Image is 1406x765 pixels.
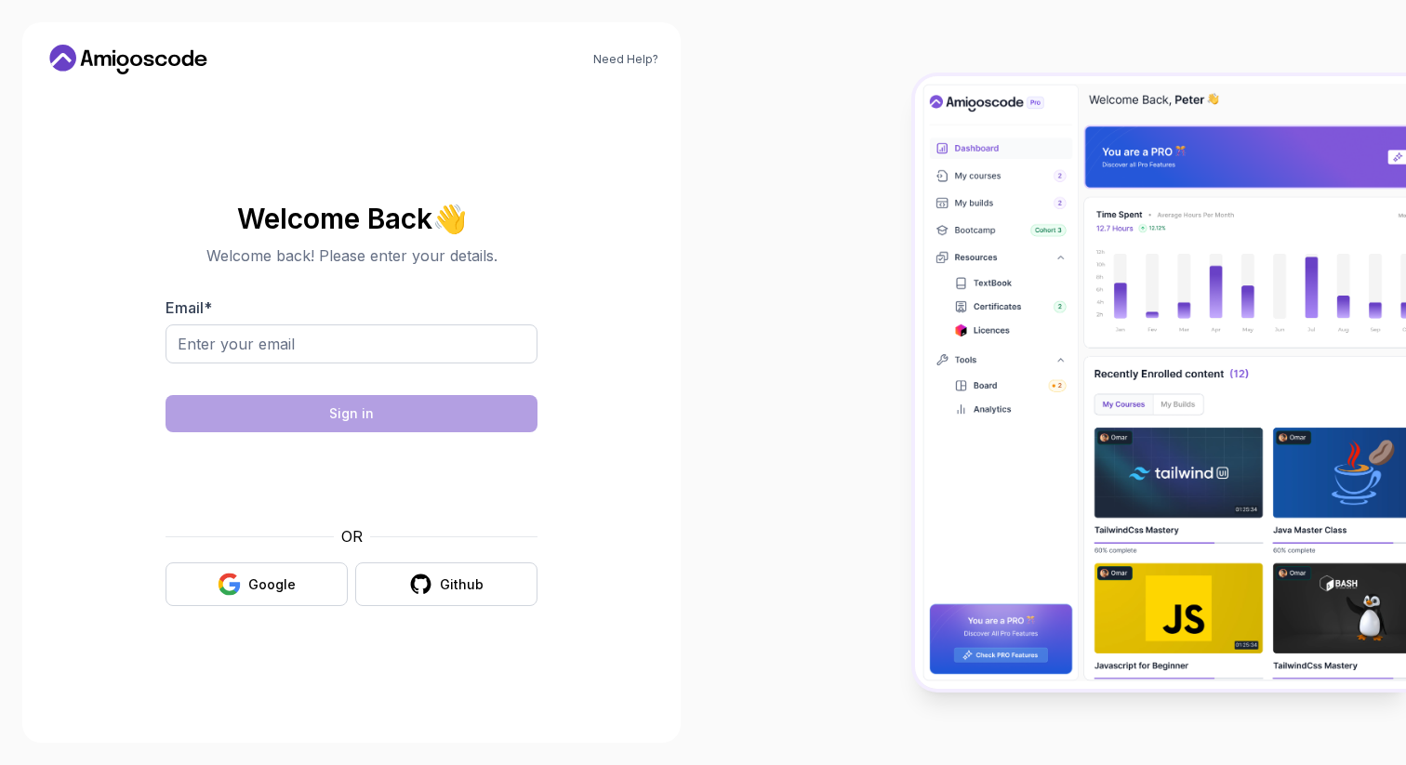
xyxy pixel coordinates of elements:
a: Need Help? [593,52,658,67]
label: Email * [166,298,212,317]
input: Enter your email [166,324,537,363]
h2: Welcome Back [166,204,537,233]
div: Sign in [329,404,374,423]
button: Sign in [166,395,537,432]
img: Amigoscode Dashboard [915,76,1406,688]
p: OR [341,525,363,547]
button: Github [355,562,537,606]
button: Google [166,562,348,606]
div: Google [248,575,296,594]
iframe: Widget containing checkbox for hCaptcha security challenge [211,443,492,514]
a: Home link [45,45,212,74]
p: Welcome back! Please enter your details. [166,244,537,267]
div: Github [440,575,484,594]
span: 👋 [431,201,469,235]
